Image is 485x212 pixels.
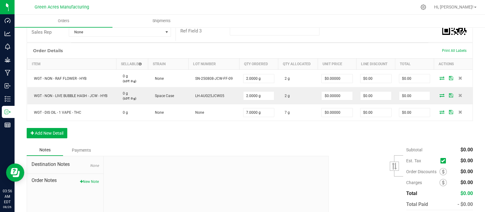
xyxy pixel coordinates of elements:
input: 0 [399,74,430,83]
p: (LOT: 0 g) [120,96,144,101]
inline-svg: Manufacturing [5,70,11,76]
div: Manage settings [420,4,427,10]
span: Delete Order Detail [456,76,465,80]
inline-svg: Grow [5,57,11,63]
th: Line Discount [356,59,395,70]
span: Save Order Detail [447,93,456,97]
input: 0 [322,108,353,117]
inline-svg: Inventory [5,96,11,102]
span: Order Notes [32,177,99,184]
th: Lot Number [189,59,239,70]
span: $0.00 [460,190,473,196]
input: 0 [243,74,274,83]
span: Sales Rep [32,29,52,35]
inline-svg: Dashboard [5,18,11,24]
th: Sellable [116,59,148,70]
p: 08/26 [3,205,12,209]
span: None [152,76,164,81]
input: 0 [399,108,430,117]
span: Total [406,190,417,196]
span: $0.00 [460,180,473,185]
span: Ref Field 3 [180,28,202,34]
span: 0 g [120,91,128,96]
span: Delete Order Detail [456,93,465,97]
p: 03:56 AM EDT [3,188,12,205]
th: Actions [434,59,473,70]
span: Order Discounts [406,169,440,174]
span: 0 g [120,74,128,78]
input: 0 [243,108,274,117]
span: $0.00 [460,158,473,163]
span: Delete Order Detail [456,110,465,114]
span: None [152,110,164,115]
span: 7 g [282,110,290,115]
th: Item [27,59,116,70]
input: 0 [360,92,391,100]
span: Subtotal [406,147,422,152]
input: 0 [322,92,353,100]
span: Shipments [144,18,179,24]
span: Green Acres Manufacturing [35,5,89,10]
span: Space Case [152,94,174,98]
span: LH-AUG25JCW05 [192,94,224,98]
input: 0 [243,92,274,100]
span: 2 g [282,76,290,81]
span: Est. Tax [406,158,438,163]
th: Qty Allocated [278,59,318,70]
span: Orders [50,18,78,24]
inline-svg: Reports [5,122,11,128]
span: Save Order Detail [447,76,456,80]
span: Print All Labels [442,49,467,53]
th: Qty Ordered [239,59,278,70]
span: None [192,110,204,115]
inline-svg: Outbound [5,109,11,115]
span: None [90,163,99,168]
span: $0.00 [460,169,473,174]
span: WGT - DIS OIL - 1 VAPE - THC [31,110,81,115]
a: Shipments [112,15,210,27]
div: Payments [63,145,99,156]
div: Notes [27,144,63,156]
th: Strain [148,59,189,70]
span: SN-250808-JCW-FF-09 [192,76,233,81]
span: WGT - NON - RAF FLOWER - HYB [31,76,86,81]
input: 0 [360,108,391,117]
input: 0 [399,92,430,100]
button: Add New Detail [27,128,67,138]
th: Total [395,59,434,70]
inline-svg: Inbound [5,83,11,89]
th: Unit Price [318,59,356,70]
span: $0.00 [460,147,473,153]
span: - $0.00 [457,201,473,207]
span: Hi, [PERSON_NAME]! [434,5,473,9]
span: None [69,28,163,36]
inline-svg: Monitoring [5,44,11,50]
span: Charges [406,180,440,185]
span: WGT - NON - LIVE BUBBLE HASH - JCW - HYB [31,94,107,98]
p: (LOT: 0 g) [120,79,144,83]
span: Total Paid [406,201,428,207]
input: 0 [360,74,391,83]
button: New Note [80,179,99,184]
a: Orders [15,15,112,27]
iframe: Resource center [6,163,24,182]
span: Save Order Detail [447,110,456,114]
input: 0 [322,74,353,83]
span: 0 g [120,110,128,115]
h1: Order Details [33,48,63,53]
span: Calculate excise tax [440,157,449,165]
span: Destination Notes [32,161,99,168]
inline-svg: Analytics [5,31,11,37]
span: 2 g [282,94,290,98]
